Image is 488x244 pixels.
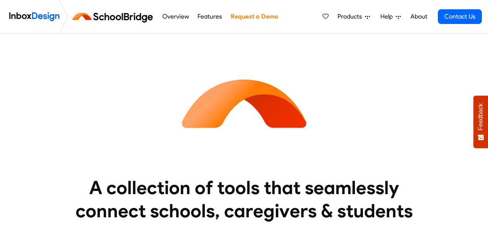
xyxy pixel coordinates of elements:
a: Request a Demo [228,9,280,24]
img: icon_schoolbridge.svg [175,34,314,173]
span: Help [380,12,396,21]
a: Features [196,9,224,24]
a: Contact Us [438,9,482,24]
span: Feedback [477,103,484,130]
a: Overview [160,9,191,24]
span: Products [338,12,365,21]
a: About [408,9,429,24]
button: Feedback - Show survey [473,96,488,148]
img: schoolbridge logo [71,7,158,26]
a: Products [334,9,373,24]
a: Help [377,9,404,24]
heading: A collection of tools that seamlessly connect schools, caregivers & students [61,176,427,222]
